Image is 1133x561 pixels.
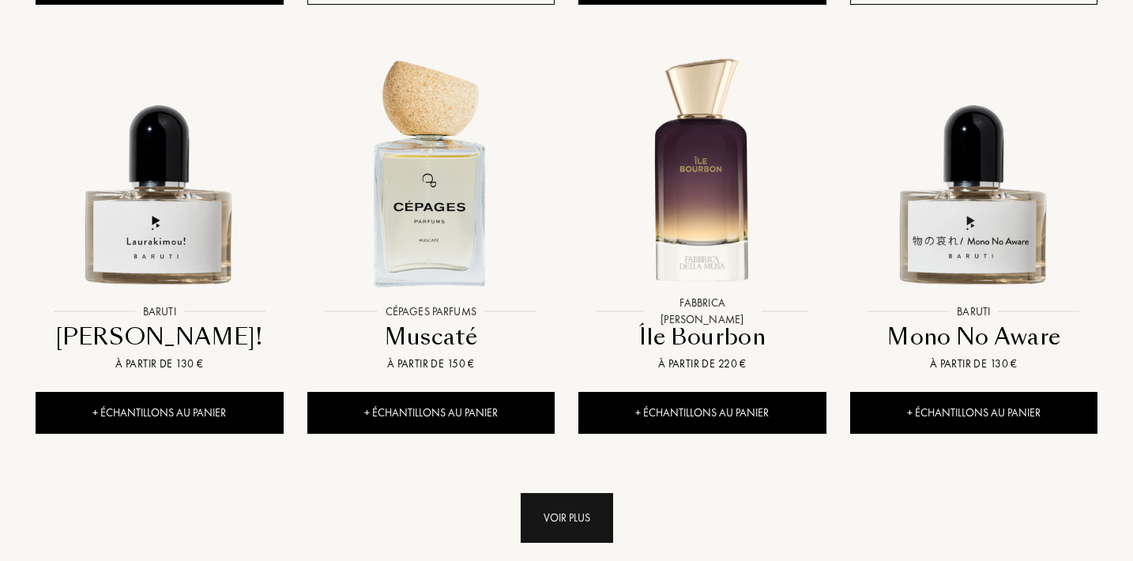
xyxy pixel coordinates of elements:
[36,32,284,391] a: Laurakimou! BarutiBaruti[PERSON_NAME]!À partir de 130 €
[585,356,820,372] div: À partir de 220 €
[314,356,549,372] div: À partir de 150 €
[42,356,277,372] div: À partir de 130 €
[850,32,1098,391] a: Mono No Aware BarutiBarutiMono No AwareÀ partir de 130 €
[852,50,1096,294] img: Mono No Aware Baruti
[37,50,281,294] img: Laurakimou! Baruti
[307,32,555,391] a: Muscaté Cépages ParfumsCépages ParfumsMuscatéÀ partir de 150 €
[307,392,555,434] div: + Échantillons au panier
[521,493,613,543] div: Voir plus
[850,392,1098,434] div: + Échantillons au panier
[578,32,826,391] a: Île Bourbon Fabbrica Della MusaFabbrica [PERSON_NAME]Île BourbonÀ partir de 220 €
[856,356,1092,372] div: À partir de 130 €
[578,392,826,434] div: + Échantillons au panier
[36,392,284,434] div: + Échantillons au panier
[580,50,824,294] img: Île Bourbon Fabbrica Della Musa
[309,50,553,294] img: Muscaté Cépages Parfums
